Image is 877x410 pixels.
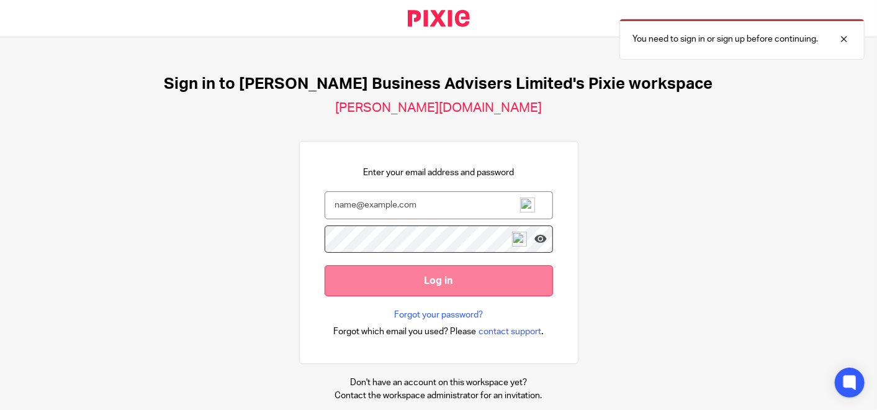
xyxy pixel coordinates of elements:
p: You need to sign in or sign up before continuing. [632,33,818,45]
h2: [PERSON_NAME][DOMAIN_NAME] [335,100,542,116]
span: contact support [479,326,541,338]
span: Forgot which email you used? Please [333,326,476,338]
h1: Sign in to [PERSON_NAME] Business Advisers Limited's Pixie workspace [164,75,713,94]
p: Don't have an account on this workspace yet? [335,376,542,389]
p: Contact the workspace administrator for an invitation. [335,389,542,402]
a: Forgot your password? [394,309,483,321]
p: Enter your email address and password [363,166,514,179]
input: name@example.com [325,191,553,219]
img: npw-badge-icon-locked.svg [520,198,535,212]
input: Log in [325,265,553,296]
div: . [333,324,544,339]
img: npw-badge-icon-locked.svg [512,232,527,247]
